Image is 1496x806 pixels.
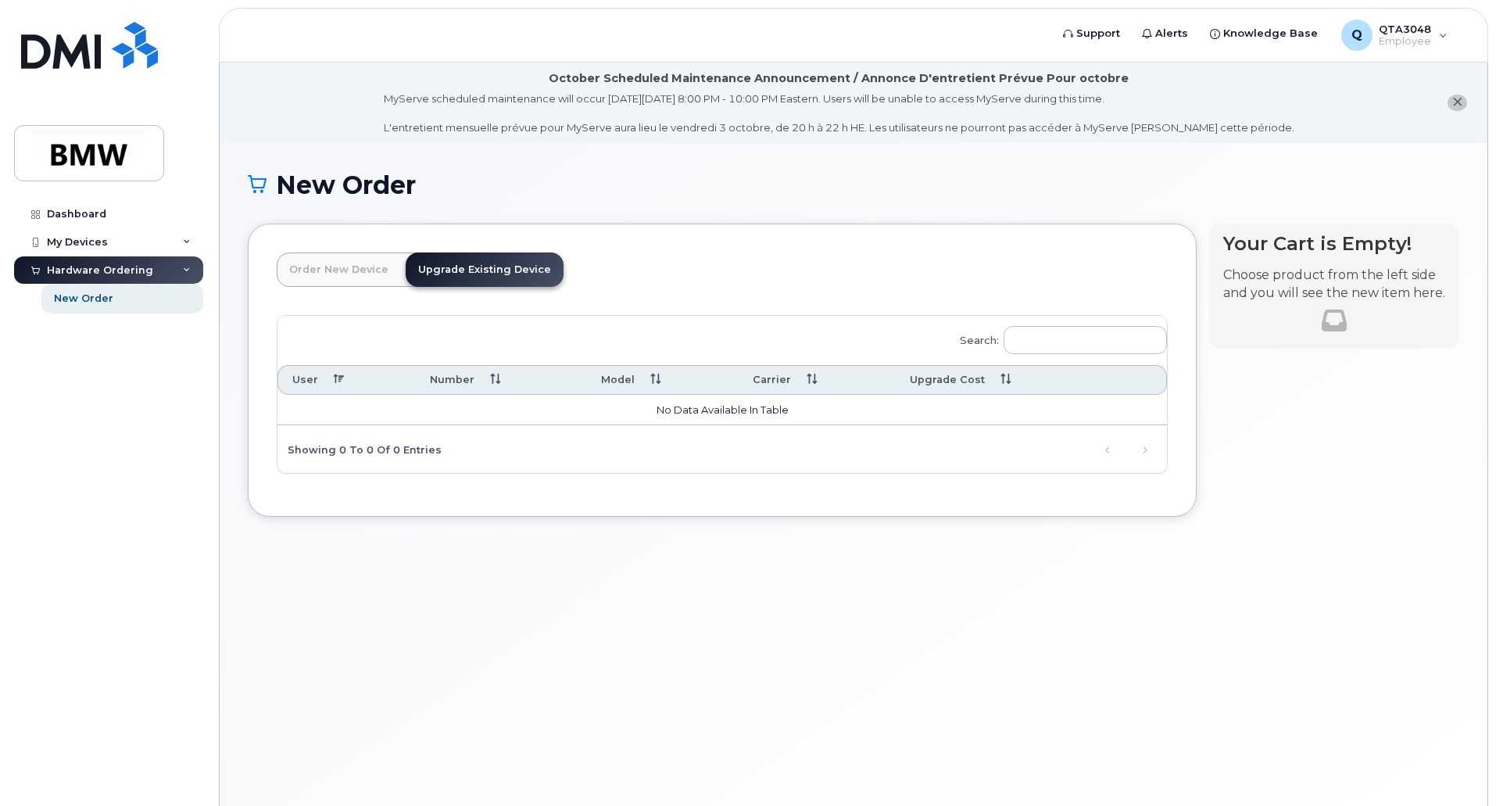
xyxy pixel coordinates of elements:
[1133,438,1157,461] a: Next
[248,171,1459,199] h1: New Order
[739,365,896,394] th: Carrier: activate to sort column ascending
[384,91,1294,135] div: MyServe scheduled maintenance will occur [DATE][DATE] 8:00 PM - 10:00 PM Eastern. Users will be u...
[1223,233,1445,254] h4: Your Cart is Empty!
[416,365,587,394] th: Number: activate to sort column ascending
[549,70,1129,87] div: October Scheduled Maintenance Announcement / Annonce D'entretient Prévue Pour octobre
[1428,738,1484,794] iframe: Messenger Launcher
[277,435,442,462] div: Showing 0 to 0 of 0 entries
[277,253,401,287] a: Order New Device
[1448,95,1467,111] button: close notification
[587,365,739,394] th: Model: activate to sort column ascending
[277,365,416,394] th: User: activate to sort column descending
[896,365,1115,394] th: Upgrade Cost: activate to sort column ascending
[1004,326,1167,354] input: Search:
[950,316,1167,360] label: Search:
[406,253,564,287] a: Upgrade Existing Device
[277,395,1167,426] td: No data available in table
[1223,267,1445,303] p: Choose product from the left side and you will see the new item here.
[1096,438,1119,461] a: Previous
